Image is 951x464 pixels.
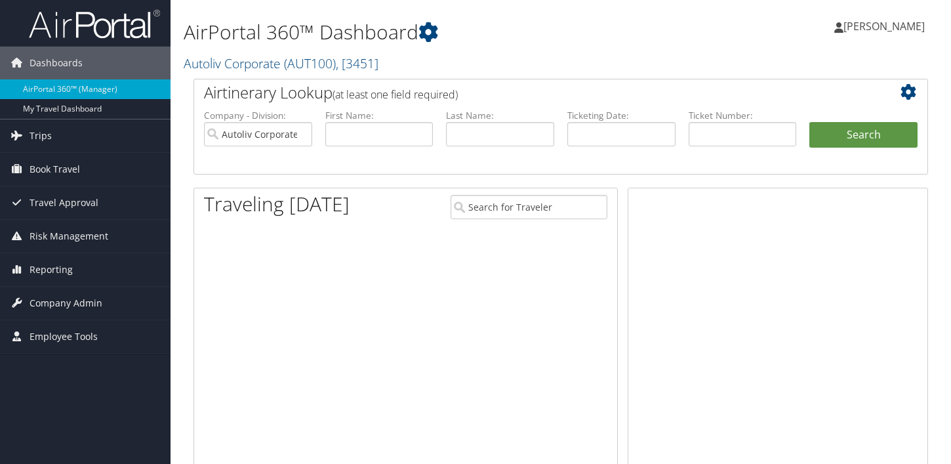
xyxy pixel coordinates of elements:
[184,18,687,46] h1: AirPortal 360™ Dashboard
[204,109,312,122] label: Company - Division:
[204,190,350,218] h1: Traveling [DATE]
[30,287,102,320] span: Company Admin
[843,19,925,33] span: [PERSON_NAME]
[333,87,458,102] span: (at least one field required)
[30,153,80,186] span: Book Travel
[284,54,336,72] span: ( AUT100 )
[446,109,554,122] label: Last Name:
[451,195,607,219] input: Search for Traveler
[336,54,378,72] span: , [ 3451 ]
[184,54,378,72] a: Autoliv Corporate
[30,220,108,253] span: Risk Management
[29,9,160,39] img: airportal-logo.png
[204,81,857,104] h2: Airtinerary Lookup
[809,122,918,148] button: Search
[689,109,797,122] label: Ticket Number:
[30,186,98,219] span: Travel Approval
[30,119,52,152] span: Trips
[325,109,434,122] label: First Name:
[834,7,938,46] a: [PERSON_NAME]
[567,109,676,122] label: Ticketing Date:
[30,253,73,286] span: Reporting
[30,320,98,353] span: Employee Tools
[30,47,83,79] span: Dashboards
